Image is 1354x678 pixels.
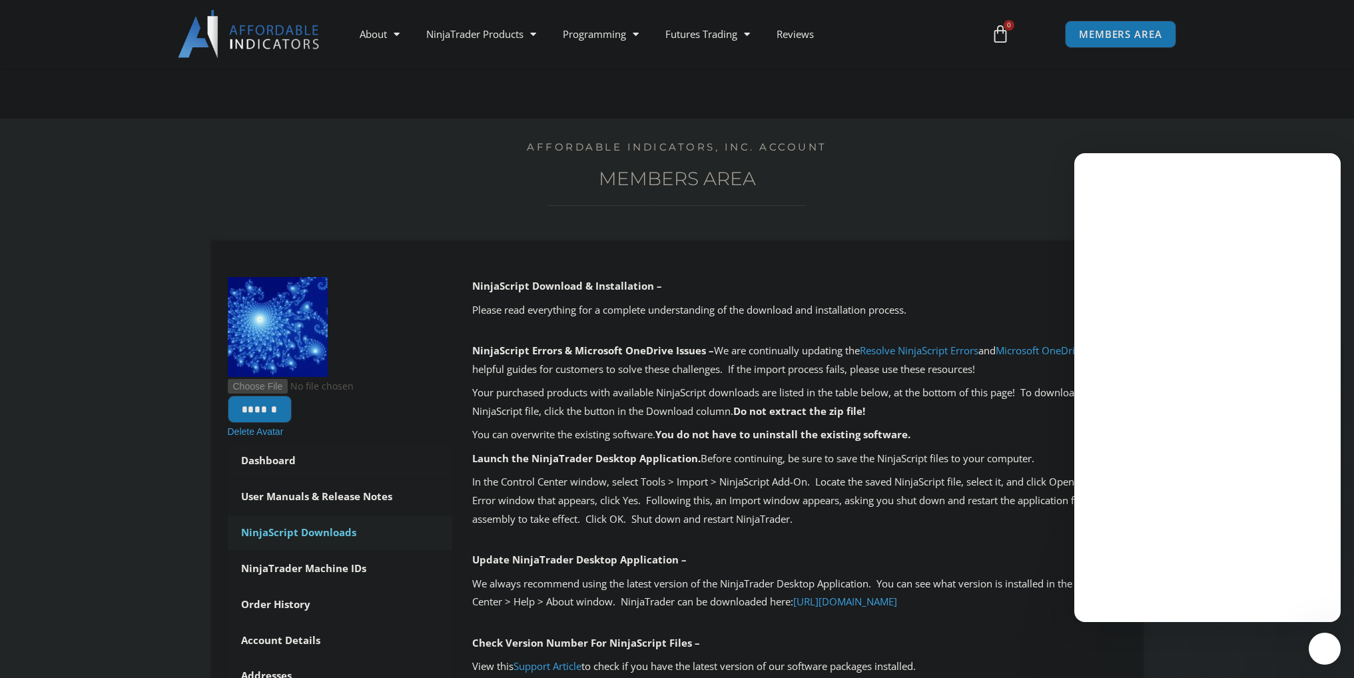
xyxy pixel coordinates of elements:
a: MEMBERS AREA [1065,21,1176,48]
a: Microsoft OneDrive [996,344,1086,357]
a: 0 [971,15,1030,53]
a: Futures Trading [652,19,763,49]
a: Programming [549,19,652,49]
p: Before continuing, be sure to save the NinjaScript files to your computer. [472,450,1127,468]
a: [URL][DOMAIN_NAME] [793,595,897,608]
b: You do not have to uninstall the existing software. [655,428,910,441]
span: 0 [1004,20,1014,31]
b: Check Version Number For NinjaScript Files – [472,636,700,649]
p: You can overwrite the existing software. [472,426,1127,444]
a: Account Details [228,623,453,658]
nav: Menu [346,19,975,49]
p: Please read everything for a complete understanding of the download and installation process. [472,301,1127,320]
b: NinjaScript Errors & Microsoft OneDrive Issues – [472,344,714,357]
a: Dashboard [228,444,453,478]
a: Resolve NinjaScript Errors [860,344,978,357]
a: Reviews [763,19,827,49]
a: Order History [228,587,453,622]
a: Support Article [513,659,581,673]
a: Affordable Indicators, Inc. Account [527,141,827,153]
iframe: Intercom live chat [1074,153,1341,622]
a: Members Area [599,167,756,190]
p: We always recommend using the latest version of the NinjaTrader Desktop Application. You can see ... [472,575,1127,612]
p: Your purchased products with available NinjaScript downloads are listed in the table below, at th... [472,384,1127,421]
a: User Manuals & Release Notes [228,480,453,514]
p: We are continually updating the and pages as helpful guides for customers to solve these challeng... [472,342,1127,379]
a: About [346,19,413,49]
a: NinjaTrader Machine IDs [228,551,453,586]
img: Mandel_zoom_12_satellite_spirally_wheel_with_julia_islands-150x150.jpg [228,277,328,377]
b: Update NinjaTrader Desktop Application – [472,553,687,566]
p: In the Control Center window, select Tools > Import > NinjaScript Add-On. Locate the saved NinjaS... [472,473,1127,529]
p: View this to check if you have the latest version of our software packages installed. [472,657,1127,676]
iframe: Intercom live chat [1309,633,1341,665]
img: LogoAI | Affordable Indicators – NinjaTrader [178,10,321,58]
b: Launch the NinjaTrader Desktop Application. [472,452,701,465]
b: Do not extract the zip file! [733,404,865,418]
a: NinjaScript Downloads [228,515,453,550]
b: NinjaScript Download & Installation – [472,279,662,292]
a: Delete Avatar [228,426,284,437]
a: NinjaTrader Products [413,19,549,49]
span: MEMBERS AREA [1079,29,1162,39]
